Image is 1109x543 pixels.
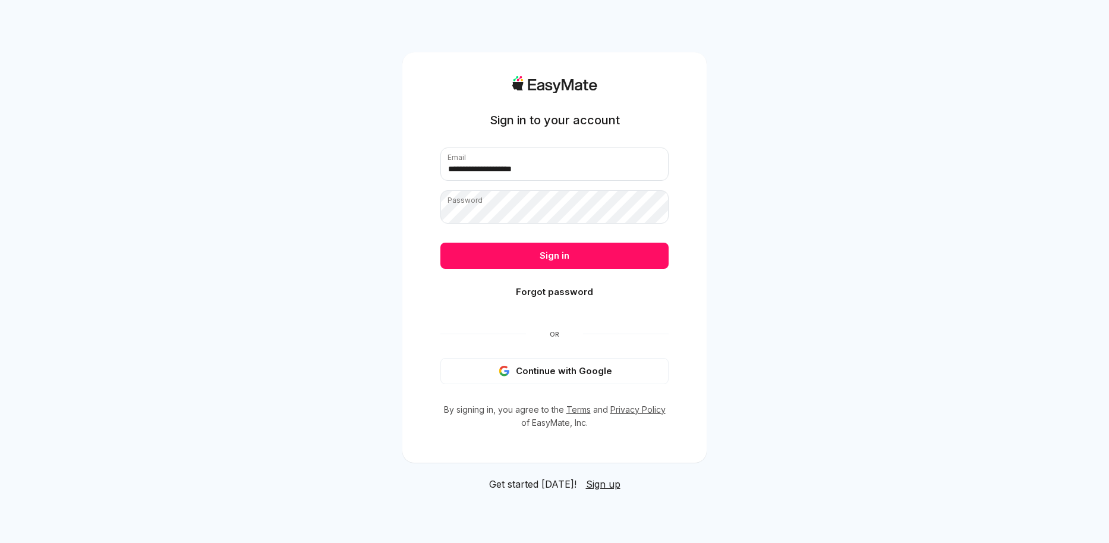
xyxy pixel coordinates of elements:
p: By signing in, you agree to the and of EasyMate, Inc. [440,403,669,429]
span: Get started [DATE]! [489,477,576,491]
button: Forgot password [440,279,669,305]
a: Sign up [586,477,620,491]
a: Terms [566,404,591,415]
h1: Sign in to your account [490,112,620,128]
button: Sign in [440,243,669,269]
button: Continue with Google [440,358,669,384]
a: Privacy Policy [610,404,666,415]
span: Sign up [586,478,620,490]
span: Or [526,329,583,339]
